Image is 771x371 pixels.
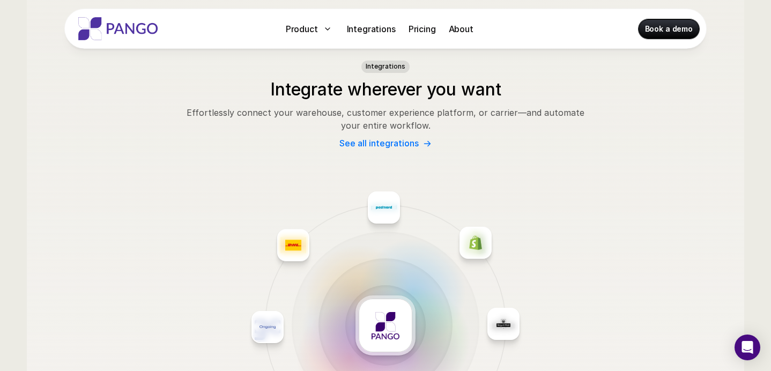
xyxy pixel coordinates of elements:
[376,199,392,216] img: Placeholder logo
[285,238,301,254] img: Placeholder logo
[286,23,318,35] p: Product
[339,138,432,149] a: See all integrations
[449,23,473,35] p: About
[372,311,399,339] img: Placeholder logo
[735,335,760,360] div: Open Intercom Messenger
[444,20,478,38] a: About
[645,24,693,34] p: Book a demo
[343,20,400,38] a: Integrations
[260,319,276,335] img: Placeholder logo
[347,23,396,35] p: Integrations
[468,235,484,251] img: Placeholder logo
[404,20,440,38] a: Pricing
[495,316,511,332] img: Placeholder logo
[184,106,587,132] p: Effortlessly connect your warehouse, customer experience platform, or carrier—and automate your e...
[184,79,587,100] h3: Integrate wherever you want
[409,23,436,35] p: Pricing
[366,63,405,70] h2: Integrations
[639,19,699,39] a: Book a demo
[339,138,419,149] p: See all integrations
